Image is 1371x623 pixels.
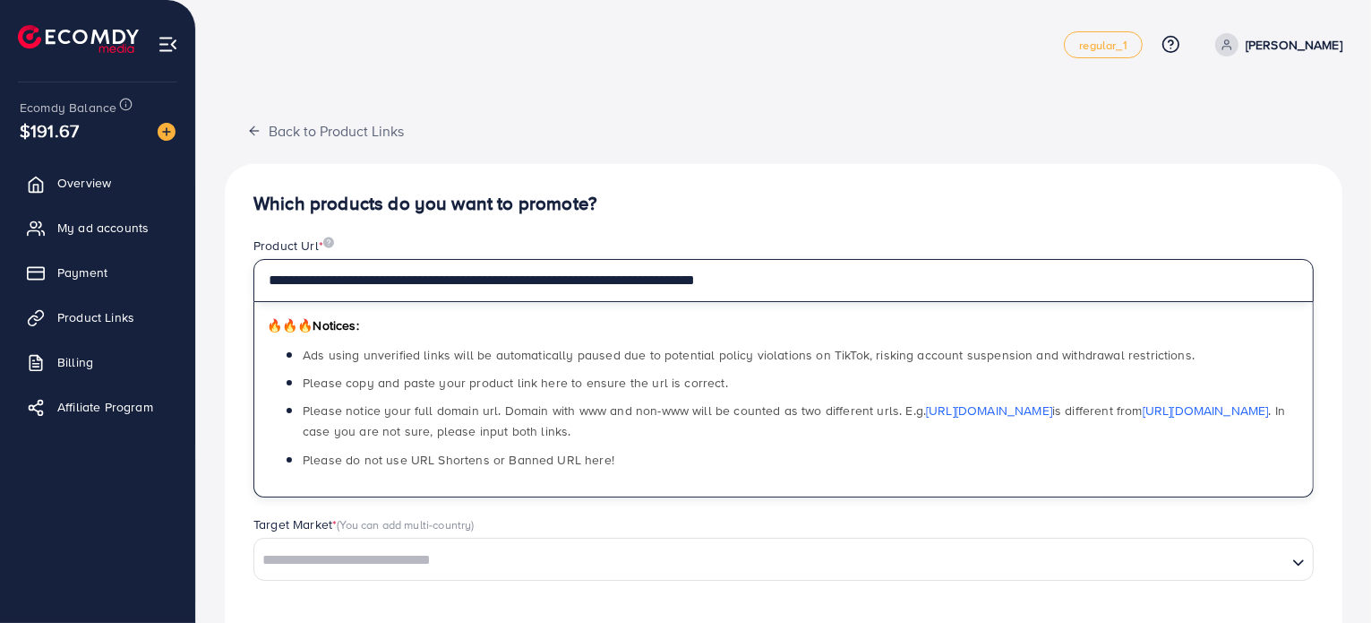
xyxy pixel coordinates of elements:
[253,538,1314,581] div: Search for option
[158,123,176,141] img: image
[13,255,182,290] a: Payment
[1295,542,1358,610] iframe: Chat
[57,219,149,237] span: My ad accounts
[303,374,728,392] span: Please copy and paste your product link here to ensure the url is correct.
[57,308,134,326] span: Product Links
[267,316,313,334] span: 🔥🔥🔥
[323,237,334,248] img: image
[158,34,178,55] img: menu
[1246,34,1342,56] p: [PERSON_NAME]
[13,165,182,201] a: Overview
[57,174,111,192] span: Overview
[57,398,153,416] span: Affiliate Program
[13,210,182,246] a: My ad accounts
[13,344,182,380] a: Billing
[1208,33,1342,56] a: [PERSON_NAME]
[13,389,182,425] a: Affiliate Program
[1143,402,1269,420] a: [URL][DOMAIN_NAME]
[18,25,139,53] img: logo
[253,515,475,533] label: Target Market
[1079,39,1127,51] span: regular_1
[57,264,107,281] span: Payment
[253,193,1314,215] h4: Which products do you want to promote?
[253,237,334,255] label: Product Url
[926,402,1052,420] a: [URL][DOMAIN_NAME]
[20,99,116,117] span: Ecomdy Balance
[303,346,1195,364] span: Ads using unverified links will be automatically paused due to potential policy violations on Tik...
[225,111,426,150] button: Back to Product Links
[20,117,79,143] span: $191.67
[57,353,93,371] span: Billing
[303,451,614,469] span: Please do not use URL Shortens or Banned URL here!
[303,402,1285,440] span: Please notice your full domain url. Domain with www and non-www will be counted as two different ...
[13,299,182,335] a: Product Links
[1064,31,1142,58] a: regular_1
[267,316,359,334] span: Notices:
[337,516,474,532] span: (You can add multi-country)
[256,547,1285,575] input: Search for option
